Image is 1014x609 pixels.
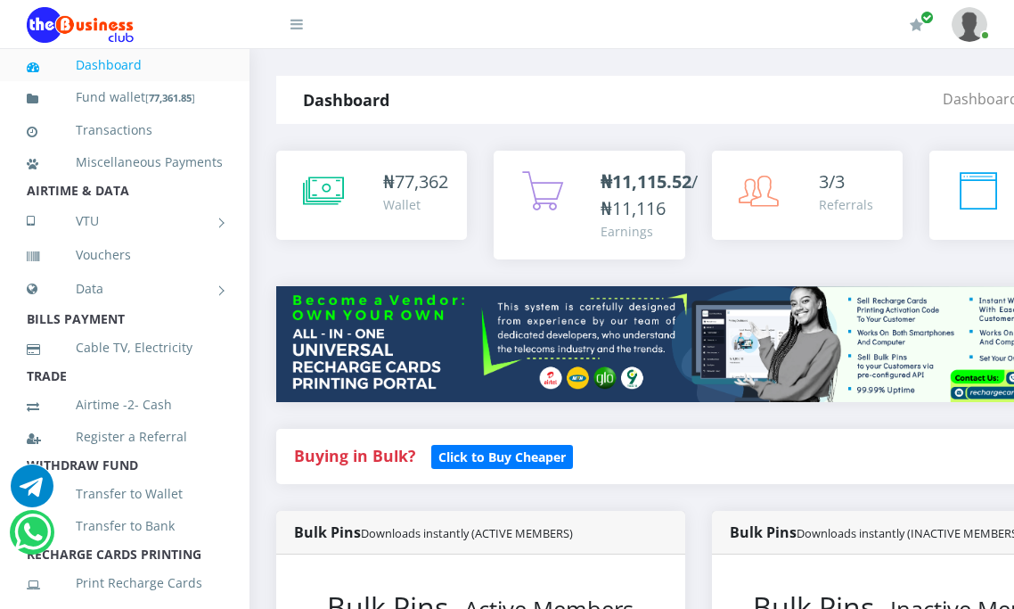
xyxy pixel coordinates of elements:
[27,235,223,276] a: Vouchers
[27,142,223,183] a: Miscellaneous Payments
[601,169,691,193] b: ₦11,115.52
[27,267,223,311] a: Data
[920,11,934,24] span: Renew/Upgrade Subscription
[27,563,223,604] a: Print Recharge Cards
[27,384,223,425] a: Airtime -2- Cash
[952,7,987,42] img: User
[438,449,566,465] b: Click to Buy Cheaper
[819,195,873,214] div: Referrals
[27,45,223,86] a: Dashboard
[27,199,223,243] a: VTU
[712,151,903,240] a: 3/3 Referrals
[11,478,53,507] a: Chat for support
[145,91,195,104] small: [ ]
[431,445,573,466] a: Click to Buy Cheaper
[276,151,467,240] a: ₦77,362 Wallet
[149,91,192,104] b: 77,361.85
[27,7,134,43] img: Logo
[910,18,923,32] i: Renew/Upgrade Subscription
[27,110,223,151] a: Transactions
[294,523,573,542] strong: Bulk Pins
[383,195,448,214] div: Wallet
[27,327,223,368] a: Cable TV, Electricity
[14,524,51,554] a: Chat for support
[383,169,448,195] div: ₦
[819,169,845,193] span: 3/3
[494,151,684,259] a: ₦11,115.52/₦11,116 Earnings
[303,89,389,111] strong: Dashboard
[601,169,698,220] span: /₦11,116
[27,77,223,119] a: Fund wallet[77,361.85]
[395,169,448,193] span: 77,362
[27,416,223,457] a: Register a Referral
[361,525,573,541] small: Downloads instantly (ACTIVE MEMBERS)
[601,222,698,241] div: Earnings
[294,445,415,466] strong: Buying in Bulk?
[27,506,223,547] a: Transfer to Bank
[27,473,223,514] a: Transfer to Wallet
